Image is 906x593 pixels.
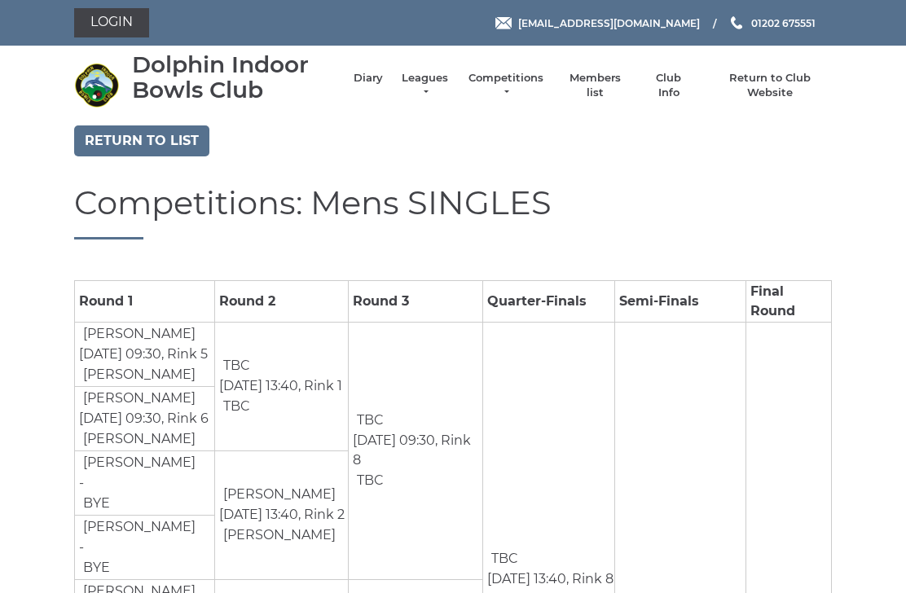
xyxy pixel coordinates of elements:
[79,493,111,514] td: BYE
[79,452,196,473] td: [PERSON_NAME]
[79,428,196,450] td: [PERSON_NAME]
[74,125,209,156] a: Return to list
[219,484,336,505] td: [PERSON_NAME]
[353,410,385,431] td: TBC
[751,16,816,29] span: 01202 675551
[353,470,385,491] td: TBC
[731,16,742,29] img: Phone us
[79,388,196,409] td: [PERSON_NAME]
[219,525,336,546] td: [PERSON_NAME]
[75,322,215,386] td: [DATE] 09:30, Rink 5
[483,280,615,322] td: Quarter-Finals
[487,548,519,569] td: TBC
[561,71,628,100] a: Members list
[728,15,816,31] a: Phone us 01202 675551
[219,396,251,417] td: TBC
[518,16,700,29] span: [EMAIL_ADDRESS][DOMAIN_NAME]
[79,516,196,538] td: [PERSON_NAME]
[75,280,215,322] td: Round 1
[467,71,545,100] a: Competitions
[214,280,348,322] td: Round 2
[79,557,111,578] td: BYE
[79,364,196,385] td: [PERSON_NAME]
[645,71,693,100] a: Club Info
[349,280,483,322] td: Round 3
[74,63,119,108] img: Dolphin Indoor Bowls Club
[75,450,215,515] td: -
[615,280,746,322] td: Semi-Finals
[214,322,348,450] td: [DATE] 13:40, Rink 1
[746,280,832,322] td: Final Round
[399,71,451,100] a: Leagues
[132,52,337,103] div: Dolphin Indoor Bowls Club
[709,71,832,100] a: Return to Club Website
[74,8,149,37] a: Login
[79,323,196,345] td: [PERSON_NAME]
[75,515,215,579] td: -
[495,15,700,31] a: Email [EMAIL_ADDRESS][DOMAIN_NAME]
[75,386,215,450] td: [DATE] 09:30, Rink 6
[349,322,483,579] td: [DATE] 09:30, Rink 8
[354,71,383,86] a: Diary
[214,450,348,579] td: [DATE] 13:40, Rink 2
[495,17,512,29] img: Email
[219,355,251,376] td: TBC
[74,185,832,239] h1: Competitions: Mens SINGLES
